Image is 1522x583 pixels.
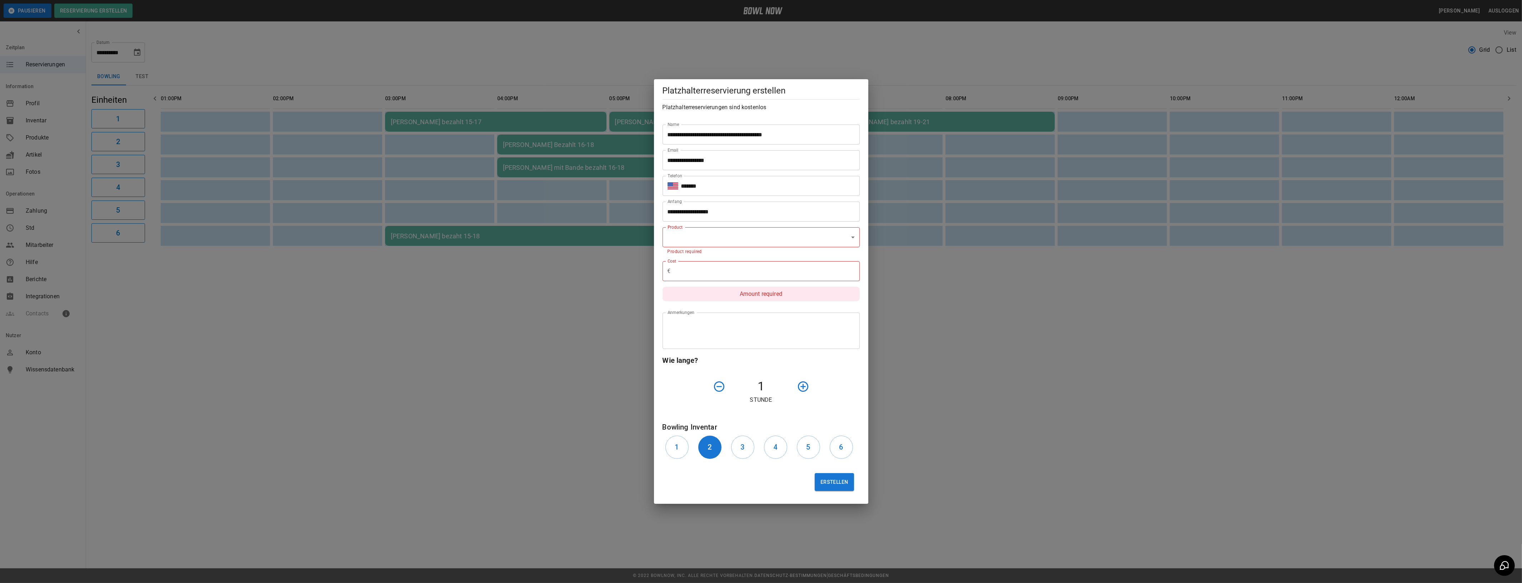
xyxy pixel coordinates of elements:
[815,473,854,491] button: Erstellen
[764,436,787,459] button: 4
[708,441,712,453] h6: 2
[668,248,855,255] p: Product required
[698,436,722,459] button: 2
[668,181,678,191] button: Select country
[731,436,754,459] button: 3
[663,355,860,366] h6: Wie lange?
[663,421,860,433] h6: Bowling Inventar
[839,441,843,453] h6: 6
[675,441,679,453] h6: 1
[740,441,744,453] h6: 3
[663,287,860,301] p: Amount required
[797,436,820,459] button: 5
[665,436,689,459] button: 1
[663,227,860,247] div: ​
[773,441,777,453] h6: 4
[663,202,855,222] input: Choose date, selected date is Aug 30, 2025
[668,198,682,204] label: Anfang
[806,441,810,453] h6: 5
[830,436,853,459] button: 6
[668,173,682,179] label: Telefon
[668,267,671,275] p: €
[663,102,860,112] h6: Platzhalterreservierungen sind kostenlos
[728,379,794,394] h4: 1
[663,85,860,96] h5: Platzhalterreservierung erstellen
[663,396,860,404] p: Stunde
